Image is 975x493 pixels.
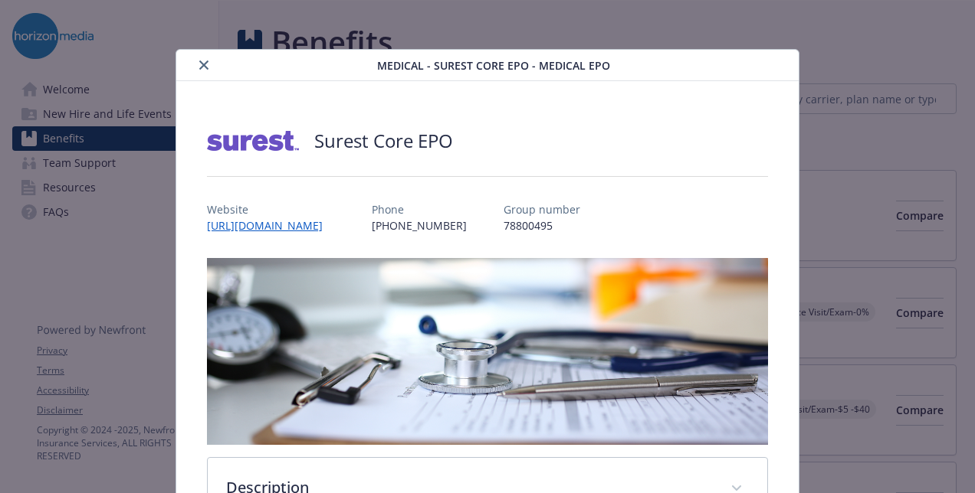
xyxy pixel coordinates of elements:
p: Group number [504,201,580,217]
h2: Surest Core EPO [314,128,453,154]
img: Surest [207,118,299,164]
p: Phone [372,201,467,217]
img: banner [207,258,768,445]
span: Medical - Surest Core EPO - Medical EPO [377,57,610,73]
p: [PHONE_NUMBER] [372,217,467,233]
p: 78800495 [504,217,580,233]
button: close [195,56,213,74]
p: Website [207,201,335,217]
a: [URL][DOMAIN_NAME] [207,218,335,233]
